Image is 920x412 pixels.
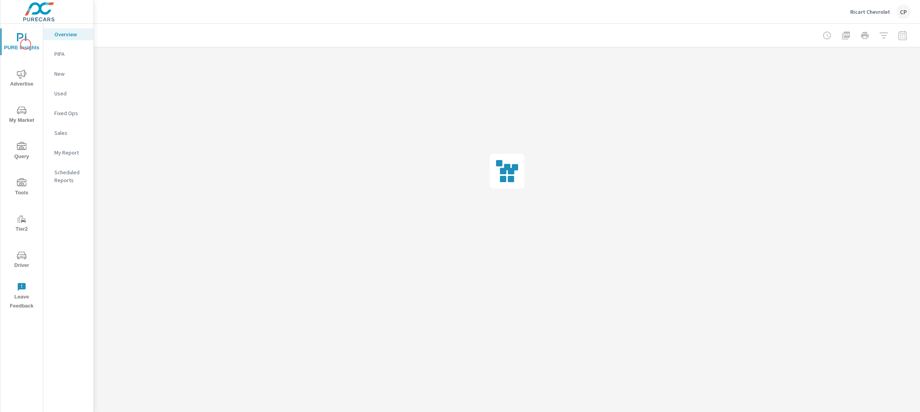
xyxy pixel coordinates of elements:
div: Scheduled Reports [43,166,93,186]
div: Fixed Ops [43,107,93,119]
span: Advertise [3,69,41,89]
div: PIPA [43,48,93,60]
p: Overview [54,30,87,38]
div: CP [896,5,911,19]
p: Scheduled Reports [54,168,87,184]
div: nav menu [0,24,43,314]
div: Sales [43,127,93,139]
span: My Market [3,106,41,125]
span: Leave Feedback [3,282,41,311]
div: New [43,68,93,80]
span: Tier2 [3,214,41,234]
p: New [54,70,87,78]
div: Overview [43,28,93,40]
span: Tools [3,178,41,198]
span: Driver [3,251,41,270]
p: Used [54,89,87,97]
p: My Report [54,149,87,157]
div: Used [43,88,93,99]
div: My Report [43,147,93,158]
p: Fixed Ops [54,109,87,117]
p: Ricart Chevrolet [850,8,890,15]
span: PURE Insights [3,33,41,52]
p: PIPA [54,50,87,58]
p: Sales [54,129,87,137]
span: Query [3,142,41,161]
